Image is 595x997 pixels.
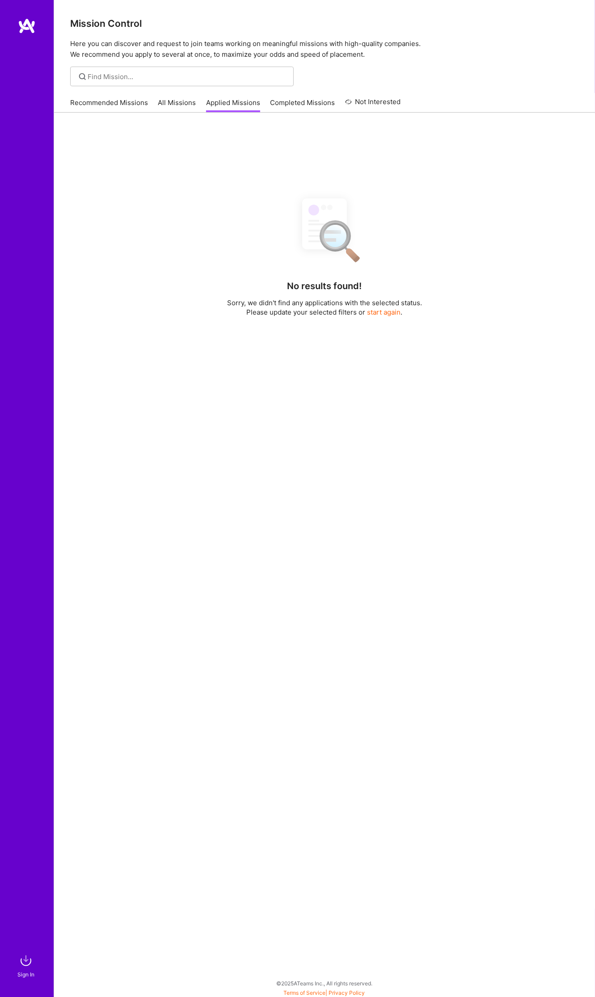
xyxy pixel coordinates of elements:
button: start again [367,307,401,317]
h3: Mission Control [70,18,579,29]
img: logo [18,18,36,34]
a: Recommended Missions [70,98,148,113]
h4: No results found! [287,281,362,291]
p: Sorry, we didn't find any applications with the selected status. [227,298,422,307]
a: Terms of Service [284,989,326,996]
div: Sign In [17,970,34,979]
input: Find Mission... [88,72,287,81]
p: Here you can discover and request to join teams working on meaningful missions with high-quality ... [70,38,579,60]
p: Please update your selected filters or . [227,307,422,317]
div: © 2025 ATeams Inc., All rights reserved. [54,972,595,994]
a: Applied Missions [206,98,260,113]
img: No Results [287,190,363,269]
a: sign inSign In [19,952,35,979]
a: Privacy Policy [329,989,365,996]
a: Not Interested [345,97,401,113]
span: | [284,989,365,996]
i: icon SearchGrey [77,72,88,82]
a: All Missions [158,98,196,113]
a: Completed Missions [270,98,335,113]
img: sign in [17,952,35,970]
